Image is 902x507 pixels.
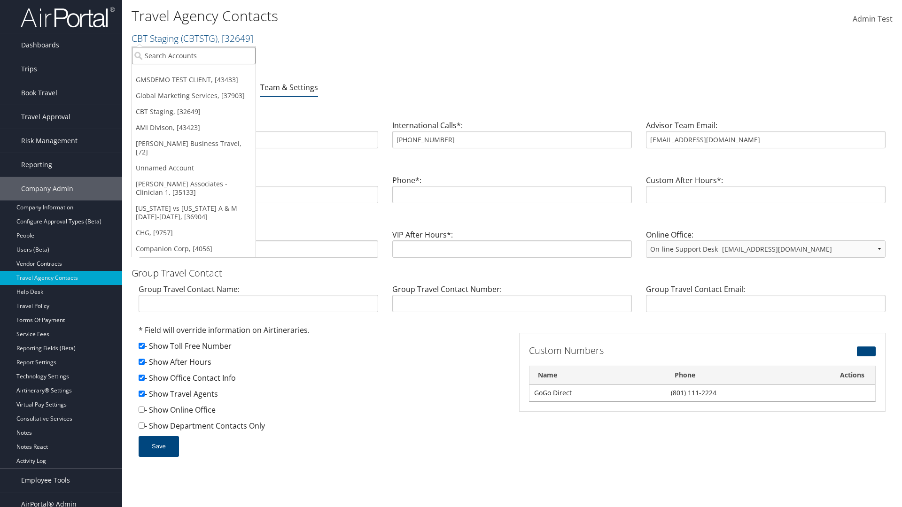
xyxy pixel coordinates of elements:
div: International Calls*: [385,120,639,156]
img: airportal-logo.png [21,6,115,28]
div: - Show Office Contact Info [139,372,505,388]
span: Dashboards [21,33,59,57]
span: Book Travel [21,81,57,105]
td: GoGo Direct [529,384,666,401]
span: Admin Test [853,14,893,24]
h3: VIP [132,212,893,225]
a: [PERSON_NAME] Associates - Clinician 1, [35133] [132,176,256,200]
button: Save [139,436,179,457]
h1: Travel Agency Contacts [132,6,639,26]
div: Group Travel Contact Email: [639,284,893,320]
div: - Show Toll Free Number [139,340,505,356]
div: Group Travel Contact Number: [385,284,639,320]
div: - Show Department Contacts Only [139,420,505,436]
span: Risk Management [21,129,78,153]
th: Actions: activate to sort column ascending [830,366,875,384]
div: Custom Contact Label: [132,175,385,211]
h3: Group Travel Contact [132,267,893,280]
a: Unnamed Account [132,160,256,176]
div: - Show Travel Agents [139,388,505,404]
a: CBT Staging [132,32,253,45]
a: Admin Test [853,5,893,34]
span: Employee Tools [21,469,70,492]
span: Travel Approval [21,105,70,129]
span: ( CBTSTG ) [181,32,218,45]
h3: Custom Numbers [529,344,758,357]
a: Global Marketing Services, [37903] [132,88,256,104]
span: Reporting [21,153,52,177]
span: Trips [21,57,37,81]
div: VIP Toll Free*: [132,229,385,265]
th: Name: activate to sort column descending [529,366,666,384]
td: (801) 111-2224 [666,384,830,401]
th: Phone: activate to sort column ascending [666,366,830,384]
a: AMI Divison, [43423] [132,120,256,136]
div: * Field will override information on Airtineraries. [139,324,505,340]
div: Group Travel Contact Name: [132,284,385,320]
h3: Advisor Team [132,103,893,116]
a: [PERSON_NAME] Business Travel, [72] [132,136,256,160]
div: - Show After Hours [139,356,505,372]
a: Team & Settings [260,82,318,92]
div: Phone*: [385,175,639,211]
a: GMSDEMO TEST CLIENT, [43433] [132,72,256,88]
span: , [ 32649 ] [218,32,253,45]
div: Online Office: [639,229,893,265]
a: [US_STATE] vs [US_STATE] A & M [DATE]-[DATE], [36904] [132,200,256,225]
div: Custom After Hours*: [639,175,893,211]
input: Search Accounts [132,47,256,64]
div: - Show Online Office [139,404,505,420]
a: Companion Corp, [4056] [132,241,256,257]
div: Advisor Team Email: [639,120,893,156]
span: Company Admin [21,177,73,200]
div: Advisor Team Name: [132,120,385,156]
a: CHG, [9757] [132,225,256,241]
a: CBT Staging, [32649] [132,104,256,120]
h3: Custom Contact [132,158,893,171]
div: VIP After Hours*: [385,229,639,265]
